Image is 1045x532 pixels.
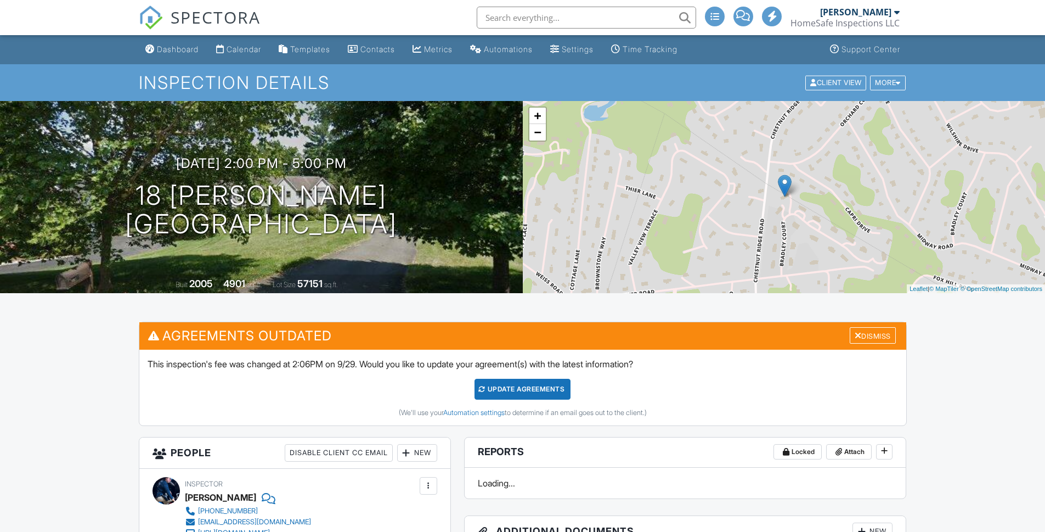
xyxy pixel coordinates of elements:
h1: Inspection Details [139,73,907,92]
div: 57151 [297,278,323,289]
a: © OpenStreetMap contributors [961,285,1042,292]
span: sq.ft. [324,281,338,289]
a: Settings [546,40,598,60]
div: Update Agreements [475,379,570,400]
span: Lot Size [273,281,296,289]
a: Client View [804,78,869,86]
h1: 18 [PERSON_NAME] [GEOGRAPHIC_DATA] [125,181,397,239]
div: [PERSON_NAME] [185,489,256,506]
a: [EMAIL_ADDRESS][DOMAIN_NAME] [185,517,311,528]
a: Templates [274,40,335,60]
div: HomeSafe Inspections LLC [790,18,900,29]
span: Inspector [185,480,223,488]
img: The Best Home Inspection Software - Spectora [139,5,163,30]
a: Leaflet [910,285,928,292]
div: New [397,444,437,462]
span: SPECTORA [171,5,261,29]
h3: [DATE] 2:00 pm - 5:00 pm [176,156,347,171]
div: Templates [290,44,330,54]
a: Zoom out [529,124,546,141]
div: Time Tracking [623,44,677,54]
div: Dashboard [157,44,199,54]
div: [PERSON_NAME] [820,7,891,18]
div: Automations [484,44,533,54]
div: 4901 [223,278,245,289]
a: Support Center [826,40,905,60]
div: Calendar [227,44,261,54]
div: Support Center [841,44,900,54]
h3: People [139,438,450,469]
a: Calendar [212,40,266,60]
div: Contacts [360,44,395,54]
div: [EMAIL_ADDRESS][DOMAIN_NAME] [198,518,311,527]
a: Metrics [408,40,457,60]
a: Automation settings [443,408,505,417]
div: Client View [805,75,866,90]
div: Disable Client CC Email [285,444,393,462]
a: Dashboard [141,40,203,60]
a: SPECTORA [139,15,261,38]
div: Settings [562,44,594,54]
a: Automations (Advanced) [466,40,537,60]
div: Dismiss [850,327,896,344]
div: More [870,75,906,90]
div: This inspection's fee was changed at 2:06PM on 9/29. Would you like to update your agreement(s) w... [139,350,906,425]
a: Zoom in [529,108,546,124]
a: © MapTiler [929,285,959,292]
div: Metrics [424,44,453,54]
div: 2005 [189,278,213,289]
div: [PHONE_NUMBER] [198,507,258,516]
div: (We'll use your to determine if an email goes out to the client.) [148,408,898,417]
div: | [907,284,1045,294]
h3: Agreements Outdated [139,322,906,349]
a: Time Tracking [607,40,682,60]
span: sq. ft. [247,281,262,289]
a: [PHONE_NUMBER] [185,506,311,517]
input: Search everything... [477,7,696,29]
span: Built [176,281,188,289]
a: Contacts [343,40,399,60]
